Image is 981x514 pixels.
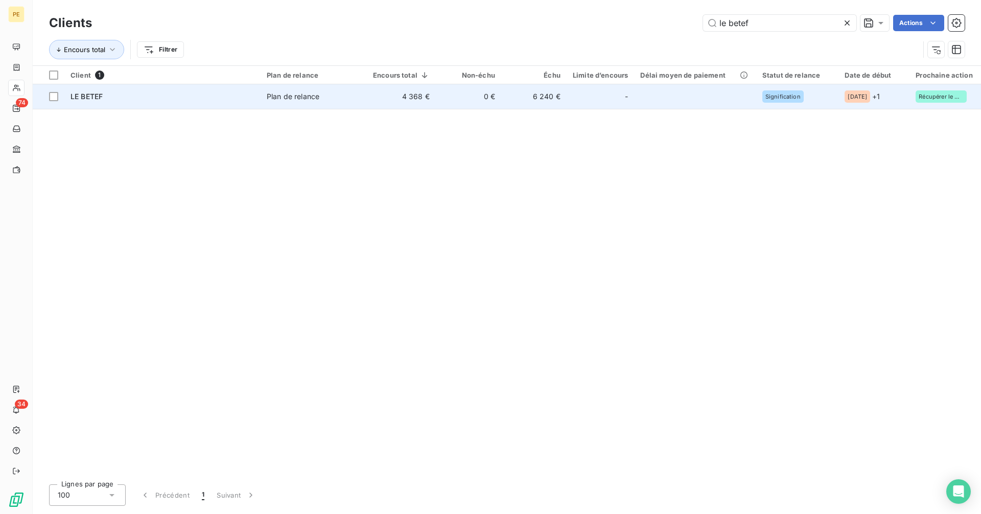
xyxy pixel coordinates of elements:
button: Filtrer [137,41,184,58]
td: 6 240 € [501,84,567,109]
div: Date de début [845,71,903,79]
span: 100 [58,490,70,500]
div: Encours total [373,71,430,79]
div: Plan de relance [267,71,361,79]
div: Statut de relance [762,71,833,79]
div: PE [8,6,25,22]
img: Logo LeanPay [8,492,25,508]
div: Plan de relance [267,91,319,102]
div: Open Intercom Messenger [946,479,971,504]
td: 0 € [436,84,501,109]
span: Signification [765,94,801,100]
button: Suivant [211,484,262,506]
h3: Clients [49,14,92,32]
div: Non-échu [442,71,495,79]
div: Limite d’encours [573,71,628,79]
span: + 1 [872,91,880,102]
span: Client [71,71,91,79]
span: 1 [95,71,104,80]
div: Délai moyen de paiement [640,71,750,79]
button: Encours total [49,40,124,59]
span: 34 [15,400,28,409]
button: Précédent [134,484,196,506]
span: Récupérer le CNO [919,94,964,100]
button: 1 [196,484,211,506]
button: Actions [893,15,944,31]
span: 1 [202,490,204,500]
span: - [625,91,628,102]
span: LE BETEF [71,92,103,101]
input: Rechercher [703,15,856,31]
td: 4 368 € [367,84,436,109]
span: 74 [16,98,28,107]
span: Encours total [64,45,105,54]
span: [DATE] [848,94,867,100]
div: Échu [507,71,560,79]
